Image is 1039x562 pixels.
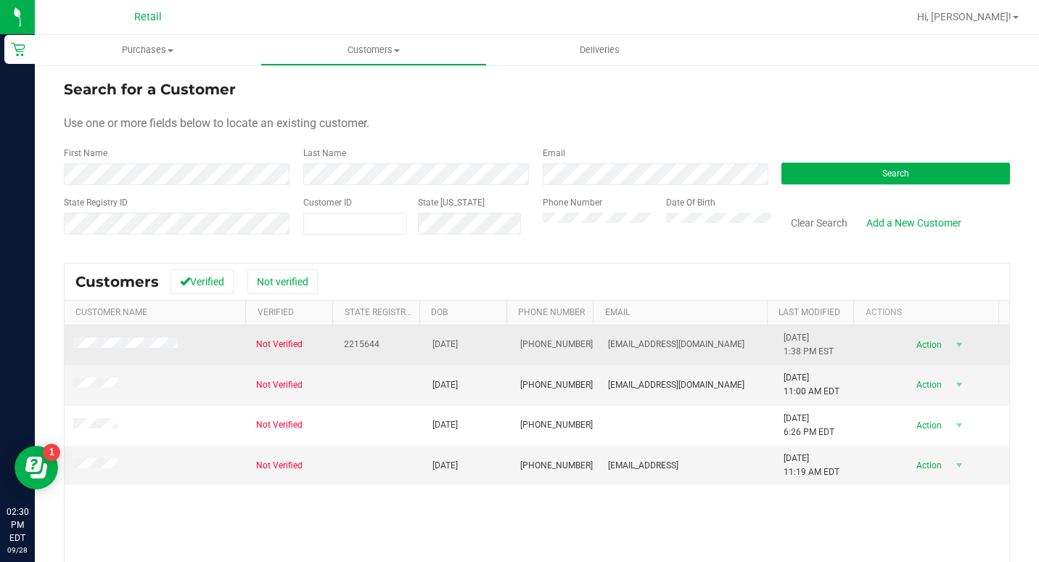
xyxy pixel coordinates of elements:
span: select [950,415,969,436]
a: Phone Number [518,307,585,317]
label: Customer ID [303,196,352,209]
a: Verified [258,307,294,317]
span: [EMAIL_ADDRESS][DOMAIN_NAME] [608,378,744,392]
span: [DATE] [432,459,458,473]
span: Use one or more fields below to locate an existing customer. [64,116,369,130]
a: Deliveries [487,35,712,65]
span: Not Verified [256,459,303,473]
label: Date Of Birth [666,196,715,209]
label: State Registry ID [64,196,128,209]
label: Last Name [303,147,346,160]
label: First Name [64,147,107,160]
button: Not verified [247,269,318,294]
span: [DATE] [432,338,458,351]
button: Verified [171,269,234,294]
span: [PHONE_NUMBER] [520,338,593,351]
a: Customer Name [75,307,147,317]
iframe: Resource center [15,446,58,489]
span: [EMAIL_ADDRESS] [608,459,678,473]
span: [DATE] [432,378,458,392]
span: Search [882,168,909,179]
span: select [950,335,969,355]
span: Deliveries [560,44,639,57]
span: [PHONE_NUMBER] [520,418,593,432]
a: DOB [431,307,448,317]
span: Action [903,335,950,355]
span: [DATE] [432,418,458,432]
span: select [950,455,969,476]
span: Not Verified [256,378,303,392]
span: Retail [134,11,162,23]
span: Purchases [35,44,260,57]
span: Action [903,375,950,395]
a: Email [605,307,630,317]
a: Customers [260,35,486,65]
span: Customers [75,273,159,290]
span: select [950,375,969,395]
button: Search [781,163,1010,184]
button: Clear Search [781,211,857,235]
span: [EMAIL_ADDRESS][DOMAIN_NAME] [608,338,744,351]
iframe: Resource center unread badge [43,444,60,461]
inline-svg: Retail [11,42,25,57]
span: Hi, [PERSON_NAME]! [917,11,1011,23]
span: [DATE] 11:19 AM EDT [784,452,839,479]
p: 09/28 [7,545,28,555]
span: Action [903,455,950,476]
div: Actions [866,307,993,317]
label: Phone Number [543,196,602,209]
span: Action [903,415,950,436]
a: Purchases [35,35,260,65]
span: [PHONE_NUMBER] [520,378,593,392]
a: State Registry Id [345,307,421,317]
span: [DATE] 11:00 AM EDT [784,371,839,399]
span: Not Verified [256,418,303,432]
span: [DATE] 1:38 PM EST [784,331,834,359]
span: Customers [261,44,485,57]
span: 2215644 [344,338,379,351]
p: 02:30 PM EDT [7,505,28,545]
label: State [US_STATE] [418,196,485,209]
a: Add a New Customer [857,211,971,235]
a: Last Modified [779,307,840,317]
span: Not Verified [256,338,303,351]
label: Email [543,147,565,160]
span: Search for a Customer [64,81,236,98]
span: [PHONE_NUMBER] [520,459,593,473]
span: [DATE] 6:26 PM EDT [784,412,834,439]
